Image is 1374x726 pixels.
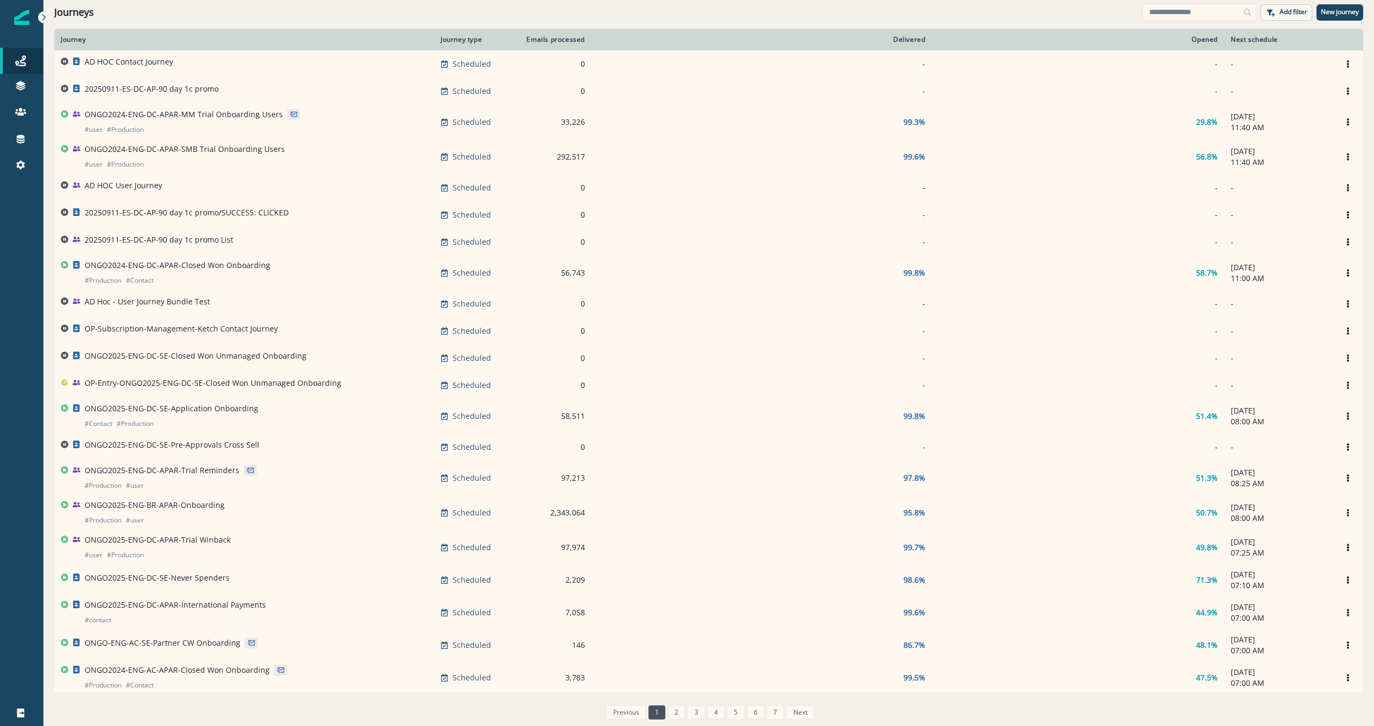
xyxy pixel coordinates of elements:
a: ONGO2025-ENG-DC-SE-Closed Won Unmanaged OnboardingScheduled0---Options [54,345,1363,372]
div: - [938,380,1218,391]
div: 7,058 [522,607,585,618]
p: Add filter [1280,8,1307,16]
a: 20250911-ES-DC-AP-90 day 1c promo ListScheduled0---Options [54,228,1363,256]
a: OP-Entry-ONGO2025-ENG-DC-SE-Closed Won Unmanaged OnboardingScheduled0---Options [54,372,1363,399]
p: [DATE] [1231,569,1326,580]
p: ONGO2025-ENG-DC-SE-Closed Won Unmanaged Onboarding [85,351,307,361]
p: ONGO2025-ENG-DC-SE-Pre-Approvals Cross Sell [85,440,259,450]
p: AD HOC Contact Journey [85,56,173,67]
div: - [598,326,925,336]
button: Options [1339,114,1357,130]
p: Scheduled [453,640,491,651]
p: 08:00 AM [1231,416,1326,427]
p: ONGO2025-ENG-DC-APAR-Trial Winback [85,534,231,545]
p: # Contact [126,275,154,286]
p: # Production [85,680,122,691]
p: # Production [85,515,122,526]
button: Options [1339,350,1357,366]
p: [DATE] [1231,537,1326,547]
a: ONGO2024-ENG-DC-APAR-Closed Won Onboarding#Production#ContactScheduled56,74399.8%58.7%[DATE]11:00... [54,256,1363,290]
div: 0 [522,353,585,364]
p: 20250911-ES-DC-AP-90 day 1c promo [85,84,219,94]
p: [DATE] [1231,262,1326,273]
p: 07:00 AM [1231,613,1326,623]
p: ONGO2025-ENG-DC-APAR-International Payments [85,600,266,610]
div: 0 [522,326,585,336]
div: - [938,86,1218,97]
button: Options [1339,180,1357,196]
p: ONGO2025-ENG-DC-SE-Application Onboarding [85,403,258,414]
div: - [938,182,1218,193]
p: OP-Entry-ONGO2025-ENG-DC-SE-Closed Won Unmanaged Onboarding [85,378,341,389]
p: 99.7% [904,542,925,553]
div: 0 [522,59,585,69]
div: - [598,353,925,364]
p: AD HOC User Journey [85,180,162,191]
p: 48.1% [1196,640,1218,651]
p: - [1231,326,1326,336]
p: - [1231,59,1326,69]
button: Options [1339,470,1357,486]
div: Journey type [441,35,509,44]
p: [DATE] [1231,502,1326,513]
h1: Journeys [54,7,94,18]
button: Options [1339,505,1357,521]
button: Options [1339,572,1357,588]
p: # Production [107,550,144,561]
div: 58,511 [522,411,585,422]
button: Options [1339,377,1357,393]
a: ONGO2025-ENG-DC-APAR-Trial Reminders#Production#userScheduled97,21397.8%51.3%[DATE]08:25 AMOptions [54,461,1363,495]
div: Next schedule [1231,35,1326,44]
p: # Production [107,159,144,170]
p: 08:00 AM [1231,513,1326,524]
a: ONGO2024-ENG-DC-APAR-SMB Trial Onboarding Users#user#ProductionScheduled292,51799.6%56.8%[DATE]11... [54,139,1363,174]
p: [DATE] [1231,667,1326,678]
p: 99.3% [904,117,925,128]
div: - [938,59,1218,69]
p: Scheduled [453,542,491,553]
div: - [938,442,1218,453]
button: Options [1339,207,1357,223]
div: 33,226 [522,117,585,128]
a: AD HOC Contact JourneyScheduled0---Options [54,50,1363,78]
p: 95.8% [904,507,925,518]
p: [DATE] [1231,405,1326,416]
p: Scheduled [453,117,491,128]
p: - [1231,442,1326,453]
div: 292,517 [522,151,585,162]
p: 56.8% [1196,151,1218,162]
p: Scheduled [453,326,491,336]
div: - [938,237,1218,247]
img: Inflection [14,10,29,25]
p: 99.6% [904,607,925,618]
p: 08:25 AM [1231,478,1326,489]
div: - [598,442,925,453]
p: New journey [1321,8,1359,16]
button: Add filter [1261,4,1312,21]
a: Page 5 [727,705,744,719]
p: # user [85,124,103,135]
p: ONGO2024-ENG-DC-APAR-Closed Won Onboarding [85,260,270,271]
p: # user [85,550,103,561]
p: 07:10 AM [1231,580,1326,591]
p: ONGO-ENG-AC-SE-Partner CW Onboarding [85,638,240,648]
p: 44.9% [1196,607,1218,618]
button: Options [1339,539,1357,556]
p: Scheduled [453,237,491,247]
p: AD Hoc - User Journey Bundle Test [85,296,210,307]
p: 11:00 AM [1231,273,1326,284]
p: # Production [117,418,154,429]
p: Scheduled [453,151,491,162]
p: ONGO2025-ENG-DC-APAR-Trial Reminders [85,465,239,476]
p: Scheduled [453,507,491,518]
p: Scheduled [453,380,491,391]
button: Options [1339,604,1357,621]
div: 0 [522,298,585,309]
button: Options [1339,296,1357,312]
button: Options [1339,83,1357,99]
a: ONGO2025-ENG-BR-APAR-Onboarding#Production#userScheduled2,343,06495.8%50.7%[DATE]08:00 AMOptions [54,495,1363,530]
a: Page 3 [688,705,704,719]
p: # Production [85,480,122,491]
p: 99.5% [904,672,925,683]
p: 07:00 AM [1231,645,1326,656]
